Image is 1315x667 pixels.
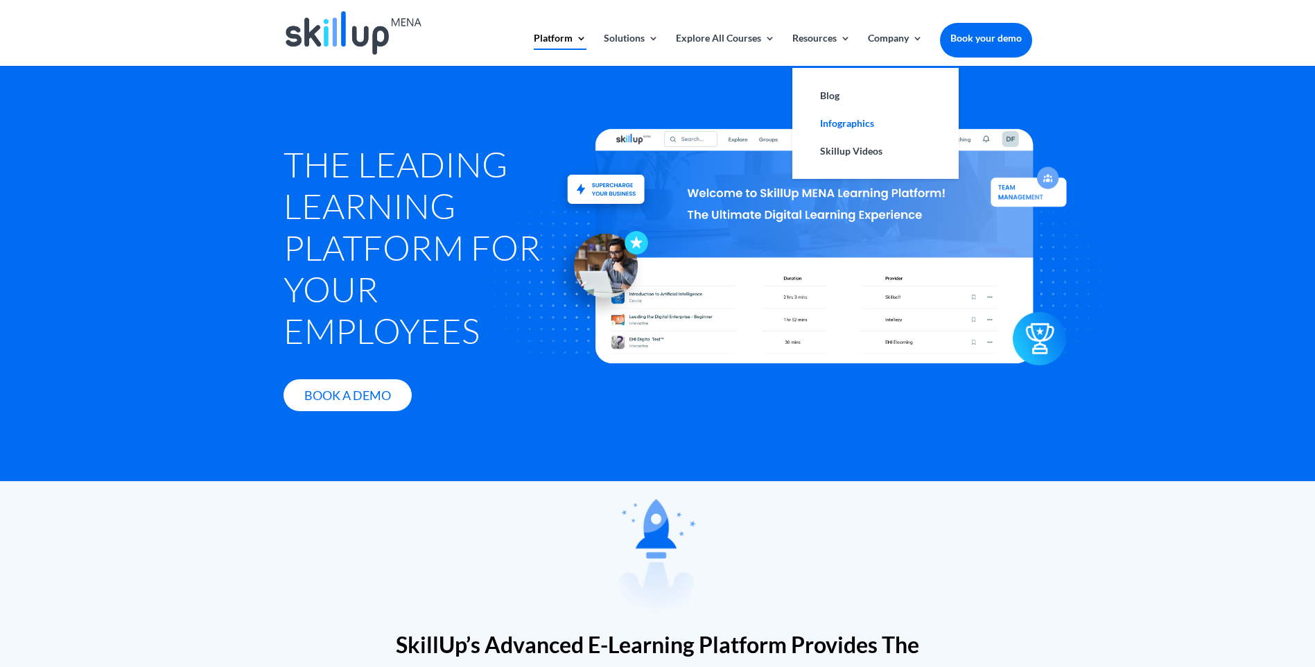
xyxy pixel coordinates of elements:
img: Upskill and reskill your staff - SkillUp MENA [557,155,656,207]
img: icon - Skillup [549,218,648,318]
a: Platform [534,33,586,66]
a: Company [868,33,923,66]
img: icon2 - Skillup [1013,323,1067,376]
img: Skillup Mena [286,11,421,55]
a: Explore All Courses [676,33,775,66]
a: Blog [806,82,945,110]
iframe: Chat Widget [1084,517,1315,667]
a: Book your demo [940,23,1032,53]
a: Infographics [806,110,945,137]
a: Skillup Videos [806,137,945,165]
a: Book A Demo [284,379,412,412]
a: Solutions [604,33,659,66]
span: SkillUp’s Advanced E-Learning Platform Provides The [396,631,919,658]
h1: The Leading Learning Platform for Your Employees [284,144,558,358]
a: Resources [792,33,851,66]
img: rocket - Skillup [618,499,696,614]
